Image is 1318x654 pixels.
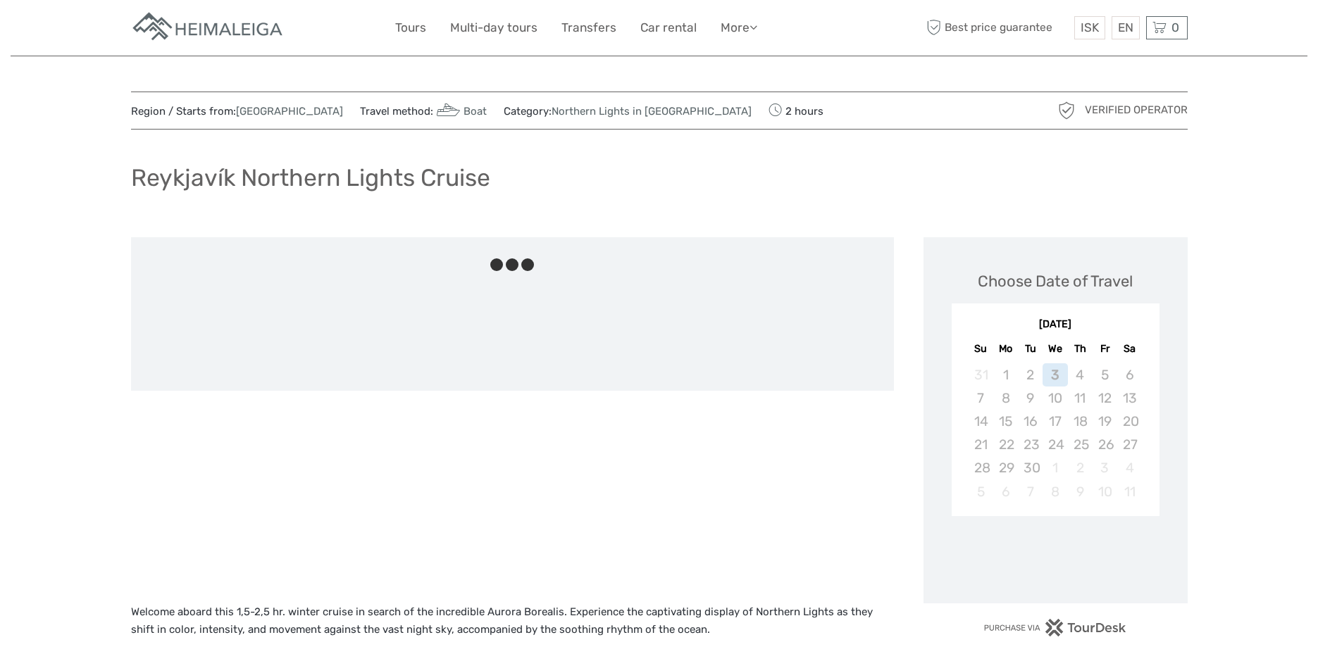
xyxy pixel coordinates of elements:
[924,16,1071,39] span: Best price guarantee
[969,456,993,479] div: Not available Sunday, September 28th, 2025
[504,104,752,119] span: Category:
[1068,480,1093,503] div: Not available Thursday, October 9th, 2025
[969,410,993,433] div: Not available Sunday, September 14th, 2025
[1018,410,1043,433] div: Not available Tuesday, September 16th, 2025
[1093,363,1117,386] div: Not available Friday, September 5th, 2025
[978,270,1133,292] div: Choose Date of Travel
[1093,386,1117,410] div: Not available Friday, September 12th, 2025
[1018,433,1043,456] div: Not available Tuesday, September 23rd, 2025
[1018,339,1043,358] div: Tu
[561,18,616,38] a: Transfers
[1117,433,1142,456] div: Not available Saturday, September 27th, 2025
[1117,456,1142,479] div: Not available Saturday, October 4th, 2025
[1068,410,1093,433] div: Not available Thursday, September 18th, 2025
[1093,410,1117,433] div: Not available Friday, September 19th, 2025
[1043,456,1067,479] div: Not available Wednesday, October 1st, 2025
[1093,480,1117,503] div: Not available Friday, October 10th, 2025
[969,480,993,503] div: Not available Sunday, October 5th, 2025
[969,433,993,456] div: Not available Sunday, September 21st, 2025
[131,11,286,45] img: Apartments in Reykjavik
[969,363,993,386] div: Not available Sunday, August 31st, 2025
[993,363,1018,386] div: Not available Monday, September 1st, 2025
[1068,456,1093,479] div: Not available Thursday, October 2nd, 2025
[969,386,993,410] div: Not available Sunday, September 7th, 2025
[1055,99,1078,122] img: verified_operator_grey_128.png
[1068,363,1093,386] div: Not available Thursday, September 4th, 2025
[1169,20,1181,34] span: 0
[131,603,894,639] p: Welcome aboard this 1,5-2,5 hr. winter cruise in search of the incredible Aurora Borealis. Experi...
[993,386,1018,410] div: Not available Monday, September 8th, 2025
[1018,386,1043,410] div: Not available Tuesday, September 9th, 2025
[1085,103,1188,118] span: Verified Operator
[640,18,697,38] a: Car rental
[1018,480,1043,503] div: Not available Tuesday, October 7th, 2025
[1043,386,1067,410] div: Not available Wednesday, September 10th, 2025
[1112,16,1140,39] div: EN
[1093,456,1117,479] div: Not available Friday, October 3rd, 2025
[552,105,752,118] a: Northern Lights in [GEOGRAPHIC_DATA]
[721,18,757,38] a: More
[1043,339,1067,358] div: We
[769,101,823,120] span: 2 hours
[993,410,1018,433] div: Not available Monday, September 15th, 2025
[1043,480,1067,503] div: Not available Wednesday, October 8th, 2025
[131,163,490,192] h1: Reykjavík Northern Lights Cruise
[1068,386,1093,410] div: Not available Thursday, September 11th, 2025
[433,105,487,118] a: Boat
[1051,553,1060,562] div: Loading...
[993,339,1018,358] div: Mo
[1117,410,1142,433] div: Not available Saturday, September 20th, 2025
[1117,480,1142,503] div: Not available Saturday, October 11th, 2025
[360,101,487,120] span: Travel method:
[131,104,343,119] span: Region / Starts from:
[969,339,993,358] div: Su
[395,18,426,38] a: Tours
[1117,386,1142,410] div: Not available Saturday, September 13th, 2025
[1068,433,1093,456] div: Not available Thursday, September 25th, 2025
[450,18,537,38] a: Multi-day tours
[1018,456,1043,479] div: Not available Tuesday, September 30th, 2025
[1018,363,1043,386] div: Not available Tuesday, September 2nd, 2025
[993,433,1018,456] div: Not available Monday, September 22nd, 2025
[1043,410,1067,433] div: Not available Wednesday, September 17th, 2025
[952,317,1160,332] div: [DATE]
[236,105,343,118] a: [GEOGRAPHIC_DATA]
[1093,339,1117,358] div: Fr
[983,619,1126,636] img: PurchaseViaTourDesk.png
[1093,433,1117,456] div: Not available Friday, September 26th, 2025
[1068,339,1093,358] div: Th
[1081,20,1099,34] span: ISK
[956,363,1155,503] div: month 2025-09
[993,456,1018,479] div: Not available Monday, September 29th, 2025
[993,480,1018,503] div: Not available Monday, October 6th, 2025
[1117,339,1142,358] div: Sa
[1117,363,1142,386] div: Not available Saturday, September 6th, 2025
[1043,433,1067,456] div: Not available Wednesday, September 24th, 2025
[1043,363,1067,386] div: Not available Wednesday, September 3rd, 2025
